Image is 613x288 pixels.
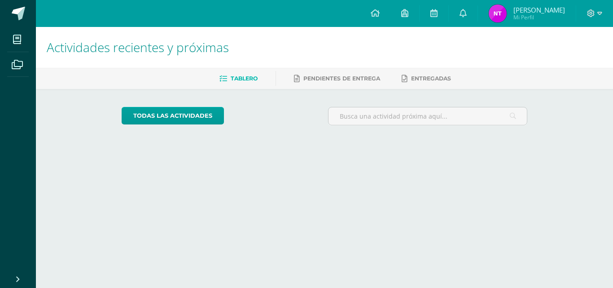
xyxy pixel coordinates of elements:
[231,75,258,82] span: Tablero
[47,39,229,56] span: Actividades recientes y próximas
[122,107,224,124] a: todas las Actividades
[411,75,451,82] span: Entregadas
[513,13,565,21] span: Mi Perfil
[328,107,527,125] input: Busca una actividad próxima aquí...
[489,4,507,22] img: 1138e3e75d2f172034d199e8c710a61a.png
[219,71,258,86] a: Tablero
[513,5,565,14] span: [PERSON_NAME]
[303,75,380,82] span: Pendientes de entrega
[402,71,451,86] a: Entregadas
[294,71,380,86] a: Pendientes de entrega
